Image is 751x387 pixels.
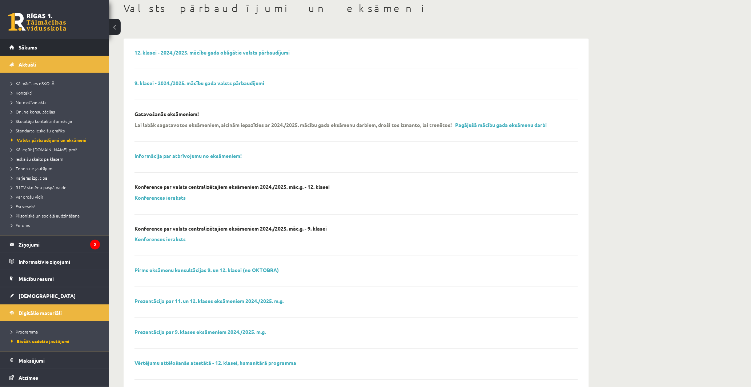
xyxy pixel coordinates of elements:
[11,118,72,124] span: Skolotāju kontaktinformācija
[11,80,102,87] a: Kā mācīties eSKOLĀ
[11,222,30,228] span: Forums
[134,298,284,304] a: Prezentācija par 11. un 12. klases eksāmeniem 2024./2025. m.g.
[11,127,102,134] a: Standarta ieskaišu grafiks
[11,90,32,96] span: Kontakti
[8,13,66,31] a: Rīgas 1. Tālmācības vidusskola
[11,203,102,210] a: Esi vesels!
[11,137,87,143] span: Valsts pārbaudījumi un eksāmeni
[9,253,100,270] a: Informatīvie ziņojumi
[11,128,65,133] span: Standarta ieskaišu grafiks
[11,146,102,153] a: Kā iegūt [DOMAIN_NAME] prof
[134,194,186,201] a: Konferences ieraksts
[19,61,36,68] span: Aktuāli
[19,292,76,299] span: [DEMOGRAPHIC_DATA]
[134,226,327,232] p: Konference par valsts centralizētajiem eksāmeniem 2024./2025. māc.g. - 9. klasei
[9,56,100,73] a: Aktuāli
[19,310,62,316] span: Digitālie materiāli
[9,236,100,253] a: Ziņojumi2
[9,287,100,304] a: [DEMOGRAPHIC_DATA]
[11,108,102,115] a: Online konsultācijas
[9,304,100,321] a: Digitālie materiāli
[19,374,38,381] span: Atzīmes
[11,99,102,105] a: Normatīvie akti
[11,137,102,143] a: Valsts pārbaudījumi un eksāmeni
[124,2,589,15] h1: Valsts pārbaudījumi un eksāmeni
[134,328,266,335] a: Prezentācija par 9. klases eksāmeniem 2024./2025. m.g.
[11,338,102,344] a: Biežāk uzdotie jautājumi
[11,193,102,200] a: Par drošu vidi!
[9,352,100,369] a: Maksājumi
[134,111,199,117] p: Gatavošanās eksāmeniem!
[90,240,100,250] i: 2
[19,352,100,369] legend: Maksājumi
[11,175,47,181] span: Karjeras izglītība
[134,80,264,86] a: 9. klasei - 2024./2025. mācību gada valsts pārbaudījumi
[134,184,330,190] p: Konference par valsts centralizētajiem eksāmeniem 2024./2025. māc.g. - 12. klasei
[134,267,279,273] a: Pirms eksāmenu konsultācijas 9. un 12. klasei (no OKTOBRA)
[11,175,102,181] a: Karjeras izglītība
[11,99,46,105] span: Normatīvie akti
[11,109,55,115] span: Online konsultācijas
[11,213,80,219] span: Pilsoniskā un sociālā audzināšana
[9,270,100,287] a: Mācību resursi
[9,39,100,56] a: Sākums
[11,89,102,96] a: Kontakti
[11,329,38,335] span: Programma
[134,152,242,159] a: Informācija par atbrīvojumu no eksāmeniem!
[11,328,102,335] a: Programma
[11,156,102,162] a: Ieskaišu skaits pa klasēm
[11,165,53,171] span: Tehniskie jautājumi
[11,184,102,191] a: R1TV skolēnu pašpārvalde
[11,165,102,172] a: Tehniskie jautājumi
[134,236,186,242] a: Konferences ieraksts
[11,156,63,162] span: Ieskaišu skaits pa klasēm
[134,359,296,366] a: Vērtējumu attēlošanās atestātā - 12. klasei, humanitārā programma
[19,236,100,253] legend: Ziņojumi
[455,121,547,128] a: Pagājušā mācību gada eksāmenu darbi
[11,222,102,228] a: Forums
[19,253,100,270] legend: Informatīvie ziņojumi
[19,44,37,51] span: Sākums
[11,203,35,209] span: Esi vesels!
[19,275,54,282] span: Mācību resursi
[11,338,69,344] span: Biežāk uzdotie jautājumi
[11,118,102,124] a: Skolotāju kontaktinformācija
[11,212,102,219] a: Pilsoniskā un sociālā audzināšana
[11,194,43,200] span: Par drošu vidi!
[11,80,55,86] span: Kā mācīties eSKOLĀ
[9,369,100,386] a: Atzīmes
[134,121,452,128] p: Lai labāk sagatavotos eksāmeniem, aicinām iepazīties ar 2024./2025. mācību gada eksāmenu darbiem,...
[11,184,67,190] span: R1TV skolēnu pašpārvalde
[11,147,77,152] span: Kā iegūt [DOMAIN_NAME] prof
[134,49,290,56] a: 12. klasei - 2024./2025. mācību gada obligātie valsts pārbaudījumi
